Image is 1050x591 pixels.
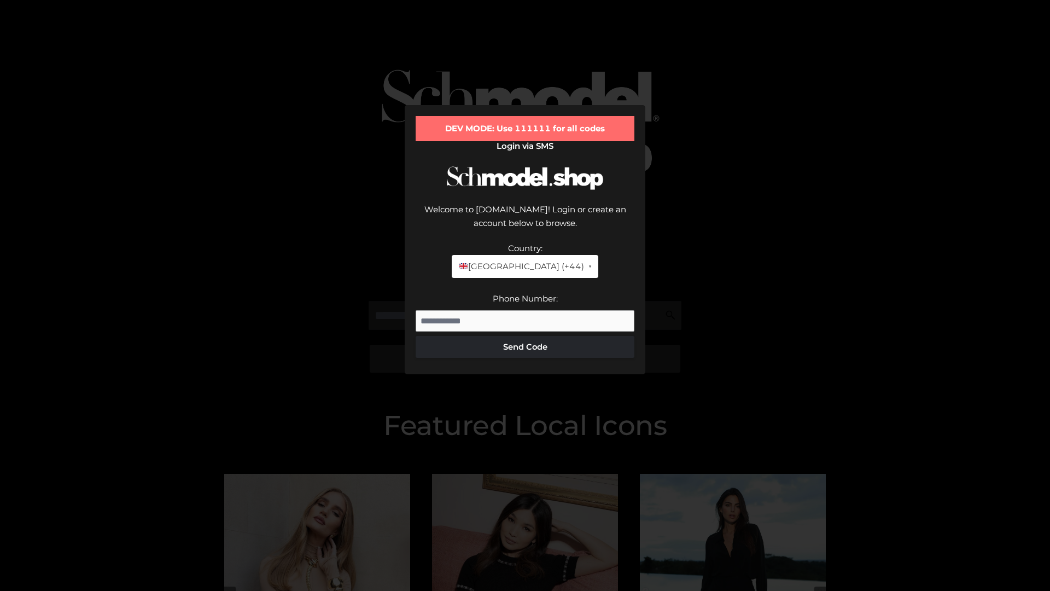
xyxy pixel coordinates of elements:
img: 🇬🇧 [459,262,468,270]
label: Country: [508,243,542,253]
span: [GEOGRAPHIC_DATA] (+44) [458,259,584,274]
div: DEV MODE: Use 111111 for all codes [416,116,634,141]
img: Schmodel Logo [443,157,607,200]
label: Phone Number: [493,293,558,304]
button: Send Code [416,336,634,358]
h2: Login via SMS [416,141,634,151]
div: Welcome to [DOMAIN_NAME]! Login or create an account below to browse. [416,202,634,241]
